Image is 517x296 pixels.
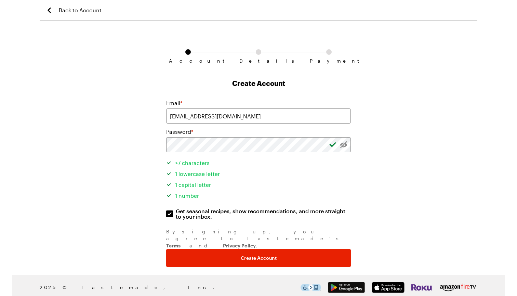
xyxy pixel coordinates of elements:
img: Amazon Fire TV [439,282,477,293]
h1: Create Account [166,78,351,88]
span: 1 lowercase letter [175,170,220,177]
img: This icon serves as a link to download the Level Access assistive technology app for individuals ... [301,284,321,291]
div: By signing up , you agree to Tastemade's and . [166,228,351,249]
span: Back to Account [59,6,102,14]
input: Get seasonal recipes, show recommendations, and more straight to your inbox. [166,210,173,217]
span: 2025 © Tastemade, Inc. [40,284,301,291]
a: Terms [166,242,181,248]
img: Google Play [328,282,365,293]
span: Details [239,58,278,64]
span: 1 number [175,192,199,199]
span: Create Account [241,255,277,261]
label: Password [166,128,193,136]
span: Get seasonal recipes, show recommendations, and more straight to your inbox. [176,208,352,219]
span: 1 capital letter [175,181,211,188]
a: Privacy Policy [223,242,256,248]
img: Roku [411,282,432,293]
span: Payment [310,58,348,64]
button: Create Account [166,249,351,267]
label: Email [166,99,182,107]
span: Account [169,58,207,64]
span: >7 characters [175,159,210,166]
img: App Store [372,282,405,293]
ol: Subscription checkout form navigation [166,49,351,58]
